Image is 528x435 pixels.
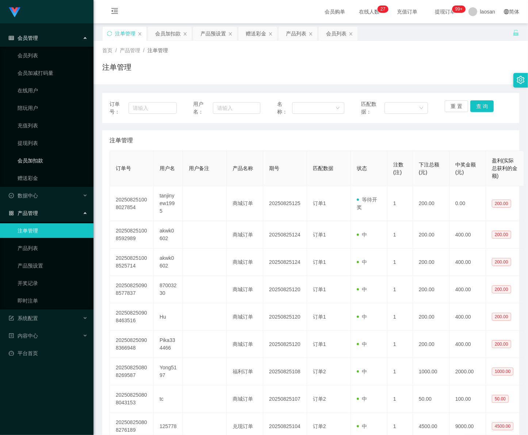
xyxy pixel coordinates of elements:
span: 订单1 [313,341,326,347]
i: 图标: close [349,32,353,36]
td: 20250825107 [263,385,307,413]
td: 1 [387,303,413,331]
td: 202508250908577837 [110,276,154,303]
a: 充值列表 [18,118,88,133]
a: 即时注单 [18,293,88,308]
td: 1 [387,331,413,358]
td: tc [154,385,183,413]
a: 赠送彩金 [18,171,88,185]
td: 商城订单 [227,276,263,303]
i: 图标: table [9,35,14,41]
td: 200.00 [413,221,449,249]
a: 陪玩用户 [18,101,88,115]
td: 200.00 [413,186,449,221]
span: 等待开奖 [357,197,377,210]
div: 赠送彩金 [246,27,266,41]
td: 20250825108 [263,358,307,385]
input: 请输入 [213,102,260,114]
td: 商城订单 [227,221,263,249]
i: 图标: close [309,32,313,36]
td: 1 [387,221,413,249]
span: 内容中心 [9,333,38,339]
span: 200.00 [492,340,511,348]
span: 首页 [102,47,112,53]
div: 产品预设置 [200,27,226,41]
td: 400.00 [449,303,486,331]
span: 200.00 [492,285,511,293]
span: 用户名 [160,165,175,171]
span: 200.00 [492,231,511,239]
button: 查 询 [470,100,494,112]
span: 中 [357,423,367,429]
td: 202508251008525714 [110,249,154,276]
span: 盈利(实际总获利的金额) [492,158,517,179]
td: akwk0602 [154,249,183,276]
a: 会员加扣款 [18,153,88,168]
td: 200.00 [413,276,449,303]
td: 200.00 [413,331,449,358]
a: 注单管理 [18,223,88,238]
img: logo.9652507e.png [9,7,20,18]
span: 200.00 [492,258,511,266]
span: 期号 [269,165,279,171]
p: 2 [380,5,383,13]
span: 中 [357,341,367,347]
td: 100.00 [449,385,486,413]
a: 开奖记录 [18,276,88,290]
i: 图标: menu-fold [102,0,127,24]
td: Pika334466 [154,331,183,358]
span: 中 [357,232,367,238]
span: 中 [357,259,367,265]
span: 订单1 [313,259,326,265]
div: 产品列表 [286,27,306,41]
a: 会员加减打码量 [18,66,88,80]
span: 产品名称 [233,165,253,171]
sup: 947 [452,5,466,13]
td: 1000.00 [413,358,449,385]
span: 订单2 [313,396,326,402]
div: 会员列表 [326,27,347,41]
td: 2000.00 [449,358,486,385]
td: akwk0602 [154,221,183,249]
td: 202508250808043153 [110,385,154,413]
span: 会员管理 [9,35,38,41]
i: 图标: close [268,32,273,36]
a: 在线用户 [18,83,88,98]
a: 图标: dashboard平台首页 [9,346,88,361]
span: 产品管理 [9,210,38,216]
td: 50.00 [413,385,449,413]
i: 图标: unlock [513,30,519,36]
span: 订单2 [313,423,326,429]
td: 商城订单 [227,249,263,276]
td: 202508251008027854 [110,186,154,221]
i: 图标: sync [107,31,112,36]
td: 202508250808269587 [110,358,154,385]
i: 图标: profile [9,333,14,338]
td: 202508250908463516 [110,303,154,331]
span: 注单管理 [148,47,168,53]
a: 提现列表 [18,136,88,150]
td: 400.00 [449,221,486,249]
i: 图标: close [183,32,187,36]
td: 20250825124 [263,221,307,249]
span: 4500.00 [492,422,513,430]
span: 数据中心 [9,193,38,199]
span: 产品管理 [120,47,140,53]
td: 20250825124 [263,249,307,276]
td: 400.00 [449,249,486,276]
span: / [115,47,117,53]
i: 图标: global [504,9,509,14]
span: 50.00 [492,395,509,403]
td: Yong5197 [154,358,183,385]
span: 匹配数据 [313,165,333,171]
td: 1 [387,276,413,303]
input: 请输入 [129,102,177,114]
td: 1 [387,358,413,385]
td: 20250825125 [263,186,307,221]
sup: 27 [378,5,388,13]
span: 1000.00 [492,367,513,376]
td: 1 [387,249,413,276]
i: 图标: down [336,106,340,111]
i: 图标: appstore-o [9,211,14,216]
i: 图标: close [228,32,233,36]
